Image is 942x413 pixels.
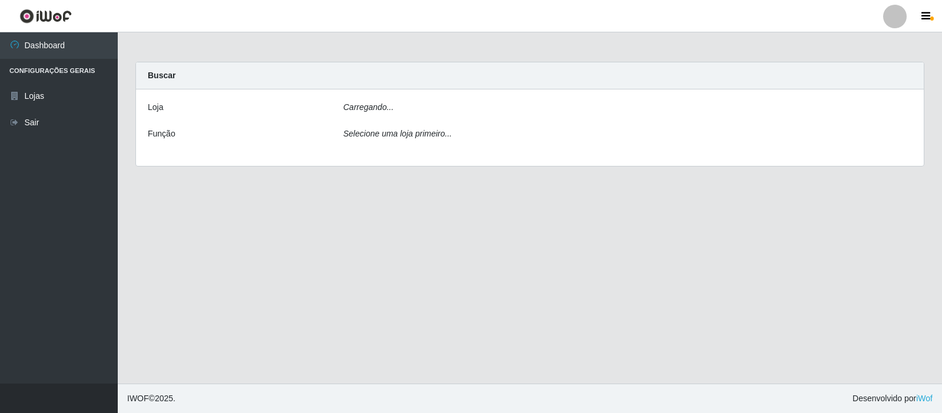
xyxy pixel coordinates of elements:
[148,101,163,114] label: Loja
[916,394,933,403] a: iWof
[343,129,452,138] i: Selecione uma loja primeiro...
[127,392,175,405] span: © 2025 .
[148,128,175,140] label: Função
[127,394,149,403] span: IWOF
[343,102,394,112] i: Carregando...
[148,71,175,80] strong: Buscar
[853,392,933,405] span: Desenvolvido por
[19,9,72,24] img: CoreUI Logo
